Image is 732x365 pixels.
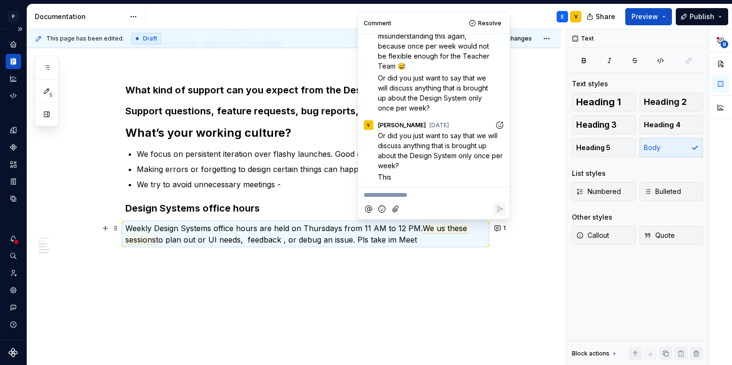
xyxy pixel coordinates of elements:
div: Block actions [572,347,618,360]
div: E [561,13,564,20]
a: Data sources [6,191,21,206]
span: [PERSON_NAME] [378,121,426,129]
strong: Design Systems office hours [125,203,260,214]
a: Home [6,37,21,52]
button: Notifications [6,231,21,246]
span: Callout [576,231,609,240]
button: Reply [493,203,506,215]
button: Expand sidebar [13,22,27,36]
a: Settings [6,283,21,298]
span: Heading 4 [644,120,681,130]
p: If something else needs to be prioritized. [137,38,486,72]
button: Add reaction [493,119,506,132]
button: Resolve [466,17,506,30]
button: Numbered [572,182,636,201]
span: Resolve [478,20,501,27]
span: Heading 5 [576,143,610,152]
button: Heading 3 [572,115,636,134]
button: Heading 4 [640,115,703,134]
button: Add emoji [376,203,388,215]
button: Share [582,8,621,25]
button: Bulleted [640,182,703,201]
span: 1 [503,224,506,232]
a: Assets [6,157,21,172]
div: P [8,11,19,22]
span: Preview [631,12,658,21]
span: Publish [690,12,714,21]
a: Components [6,140,21,155]
strong: What kind of support can you expect from the Design team? [125,84,407,96]
p: We try to avoid unnecessary meetings - [137,179,486,190]
button: P [2,6,25,27]
span: Or did you just want to say that we will discuss anything that is brought up about the Design Sys... [378,73,490,112]
strong: What’s your working culture? [125,126,291,140]
div: Other styles [572,213,612,222]
p: Weekly Design Systems office hours are held on Thursdays from 11 AM to 12 PM. to plan out or UI n... [125,223,486,245]
span: Draft [143,35,157,42]
button: Heading 5 [572,138,636,157]
p: Making errors or forgetting to design certain things can happen – we’re only human. [137,163,486,175]
span: This page has been edited. [46,35,124,42]
div: V [367,122,370,129]
span: 8 [721,41,728,48]
button: Preview [625,8,672,25]
button: Callout [572,226,636,245]
div: Block actions [572,350,610,357]
button: Publish [676,8,728,25]
div: Documentation [35,12,125,21]
a: Code automation [6,88,21,103]
a: Invite team [6,265,21,281]
button: 1 [491,222,510,235]
button: Quote [640,226,703,245]
a: Analytics [6,71,21,86]
div: Comment [364,20,391,27]
button: Attach files [389,203,402,215]
span: Bulleted [644,187,681,196]
button: Heading 2 [640,92,703,112]
svg: Supernova Logo [9,348,18,357]
button: Contact support [6,300,21,315]
span: Heading 1 [576,97,621,107]
button: Search ⌘K [6,248,21,264]
span: Or did you just want to say that we will discuss anything that is brought up about the Design Sys... [378,131,505,169]
p: We focus on persistent iteration over flashy launches. Good design and code need time. [137,148,486,160]
div: Text styles [572,79,608,89]
span: Heading 3 [576,120,617,130]
span: Share [596,12,615,21]
div: Composer editor [362,187,506,200]
button: Heading 1 [572,92,636,112]
a: Storybook stories [6,174,21,189]
a: Documentation [6,54,21,69]
span: Heading 2 [644,97,687,107]
button: Mention someone [362,203,375,215]
span: Quote [644,231,675,240]
span: 5 [47,91,54,99]
div: List styles [572,169,606,178]
a: Design tokens [6,122,21,138]
span: Numbered [576,187,621,196]
span: This [378,173,391,181]
strong: Support questions, feature requests, bug reports, and updates [125,105,419,117]
div: V [574,13,578,20]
